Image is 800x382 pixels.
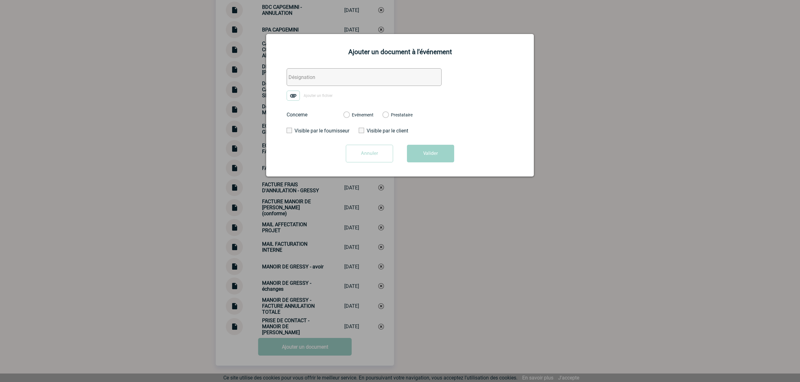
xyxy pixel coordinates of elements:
[274,48,526,56] h2: Ajouter un document à l'événement
[287,68,442,86] input: Désignation
[359,128,417,134] label: Visible par le client
[346,145,393,162] input: Annuler
[287,128,345,134] label: Visible par le fournisseur
[407,145,454,162] button: Valider
[382,112,388,118] label: Prestataire
[304,93,333,98] span: Ajouter un fichier
[343,112,349,118] label: Evénement
[287,112,337,118] label: Concerne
